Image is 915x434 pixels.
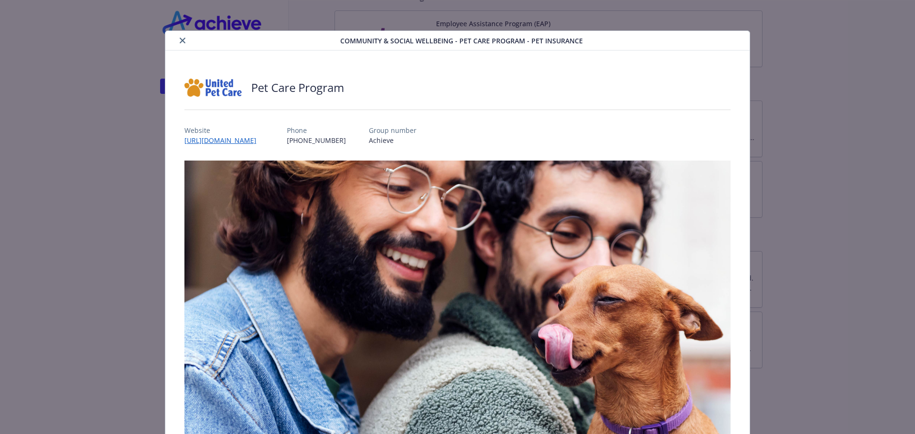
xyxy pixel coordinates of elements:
p: Website [184,125,264,135]
p: Phone [287,125,346,135]
p: Achieve [369,135,417,145]
button: close [177,35,188,46]
img: United Pet Care [184,73,242,102]
h2: Pet Care Program [251,80,344,96]
span: Community & Social Wellbeing - Pet Care Program - Pet Insurance [340,36,583,46]
a: [URL][DOMAIN_NAME] [184,136,264,145]
p: [PHONE_NUMBER] [287,135,346,145]
p: Group number [369,125,417,135]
